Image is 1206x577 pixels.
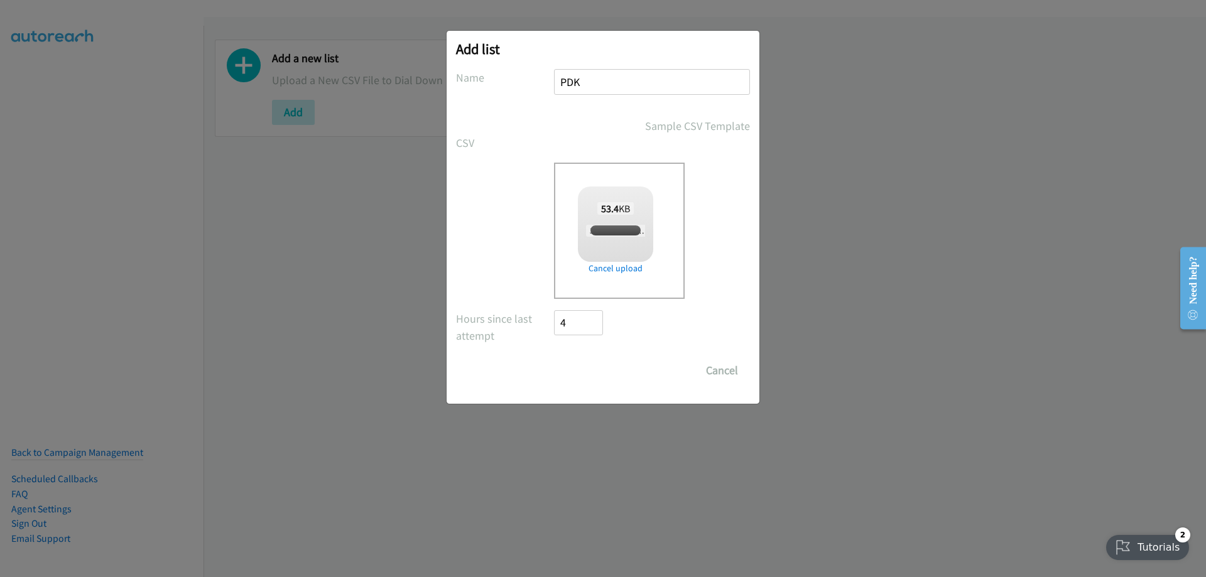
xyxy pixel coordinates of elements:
iframe: Resource Center [1170,239,1206,338]
label: Hours since last attempt [456,310,554,344]
strong: 53.4 [601,202,619,215]
button: Cancel [694,358,750,383]
span: 3333333PDK7.csv [586,225,651,237]
label: Name [456,69,554,86]
a: Cancel upload [578,262,653,275]
span: KB [597,202,634,215]
a: Sample CSV Template [645,117,750,134]
h2: Add list [456,40,750,58]
iframe: Checklist [1099,522,1197,568]
label: CSV [456,134,554,151]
